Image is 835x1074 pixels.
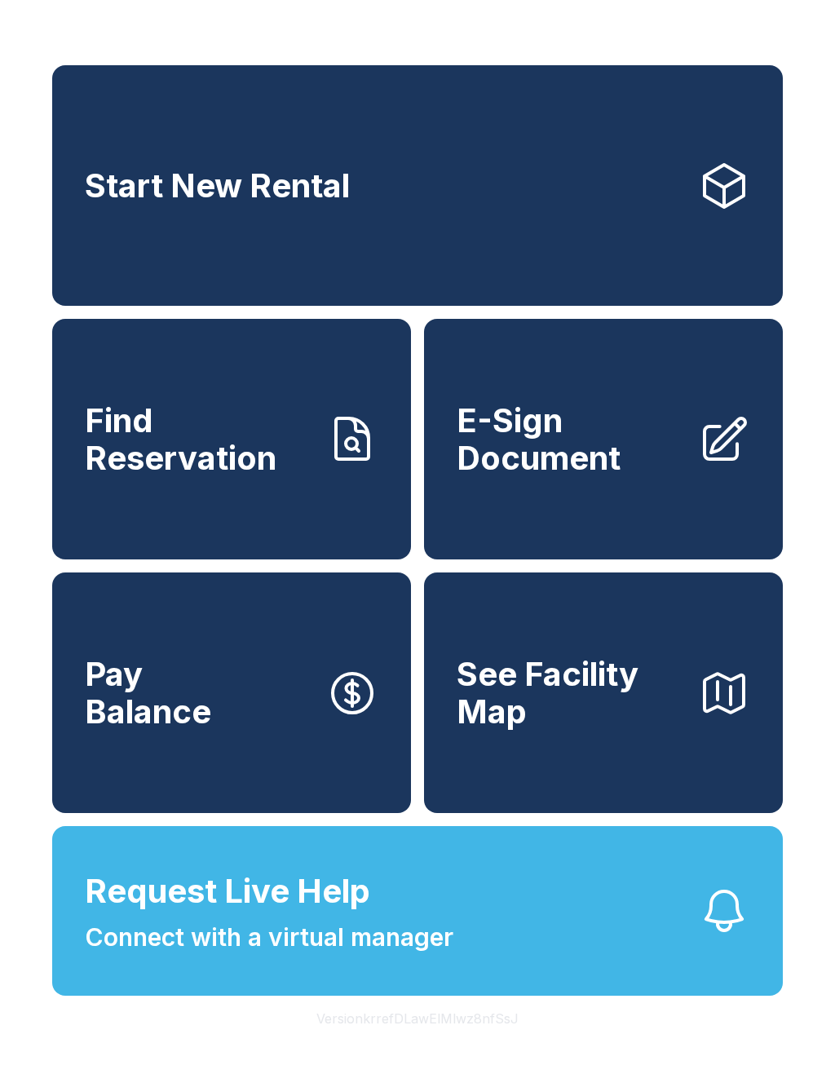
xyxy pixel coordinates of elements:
[303,996,532,1041] button: VersionkrrefDLawElMlwz8nfSsJ
[52,572,411,813] button: PayBalance
[85,402,313,476] span: Find Reservation
[457,656,685,730] span: See Facility Map
[85,656,211,730] span: Pay Balance
[457,402,685,476] span: E-Sign Document
[52,319,411,559] a: Find Reservation
[52,826,783,996] button: Request Live HelpConnect with a virtual manager
[85,867,370,916] span: Request Live Help
[424,572,783,813] button: See Facility Map
[85,167,350,205] span: Start New Rental
[85,919,453,956] span: Connect with a virtual manager
[52,65,783,306] a: Start New Rental
[424,319,783,559] a: E-Sign Document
